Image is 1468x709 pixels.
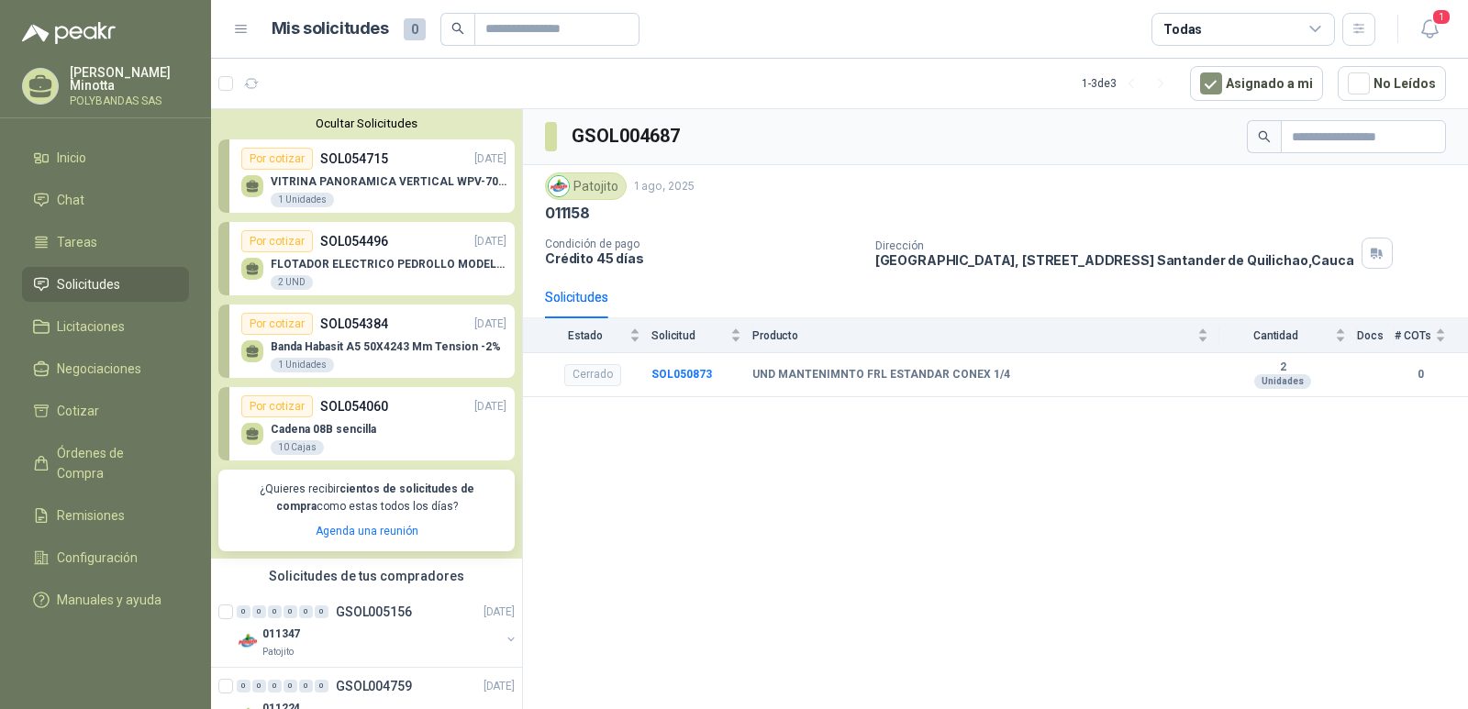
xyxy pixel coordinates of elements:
a: Negociaciones [22,351,189,386]
button: No Leídos [1338,66,1446,101]
div: 10 Cajas [271,440,324,455]
p: ¿Quieres recibir como estas todos los días? [229,481,504,515]
span: Cantidad [1219,329,1331,342]
p: 011158 [545,204,590,223]
span: Estado [545,329,626,342]
div: 0 [299,680,313,692]
span: Órdenes de Compra [57,443,172,483]
p: FLOTADOR ELECTRICO PEDROLLO MODELO VIYILANT PARA AGUAS NEGRAS [271,258,506,271]
p: SOL054060 [320,396,388,416]
p: SOL054496 [320,231,388,251]
span: Configuración [57,548,138,568]
div: 0 [252,680,266,692]
div: 0 [284,605,297,618]
span: Solicitudes [57,274,120,294]
span: 0 [404,18,426,40]
p: SOL054715 [320,149,388,169]
div: Todas [1163,19,1202,39]
a: 0 0 0 0 0 0 GSOL005156[DATE] Company Logo011347Patojito [237,601,518,659]
p: POLYBANDAS SAS [70,95,189,106]
div: Patojito [545,172,627,200]
a: Tareas [22,225,189,260]
h1: Mis solicitudes [272,16,389,42]
div: Por cotizar [241,313,313,335]
p: Condición de pago [545,238,861,250]
span: Remisiones [57,505,125,526]
p: [DATE] [474,233,506,250]
a: Manuales y ayuda [22,582,189,617]
button: 1 [1413,13,1446,46]
th: # COTs [1395,318,1468,352]
div: 0 [268,680,282,692]
div: Solicitudes de tus compradores [211,559,522,593]
a: SOL050873 [651,368,712,381]
span: Inicio [57,148,86,168]
span: Licitaciones [57,316,125,337]
div: Ocultar SolicitudesPor cotizarSOL054715[DATE] VITRINA PANORAMICA VERTICAL WPV-700FA1 UnidadesPor ... [211,109,522,559]
p: Banda Habasit A5 50X4243 Mm Tension -2% [271,340,501,353]
div: 2 UND [271,275,313,290]
div: 1 Unidades [271,193,334,207]
p: Crédito 45 días [545,250,861,266]
th: Estado [523,318,651,352]
p: [DATE] [484,603,515,620]
p: [DATE] [474,316,506,333]
p: 1 ago, 2025 [634,178,695,195]
p: GSOL004759 [336,680,412,692]
p: [GEOGRAPHIC_DATA], [STREET_ADDRESS] Santander de Quilichao , Cauca [875,252,1354,268]
a: Inicio [22,140,189,175]
a: Cotizar [22,393,189,428]
b: UND MANTENIMNTO FRL ESTANDAR CONEX 1/4 [752,368,1010,382]
th: Cantidad [1219,318,1357,352]
img: Company Logo [237,630,259,652]
div: Solicitudes [545,287,608,307]
div: 1 Unidades [271,358,334,372]
span: Chat [57,190,84,210]
img: Logo peakr [22,22,116,44]
p: [DATE] [474,150,506,168]
p: Dirección [875,239,1354,252]
span: Producto [752,329,1194,342]
p: [DATE] [474,398,506,415]
p: SOL054384 [320,314,388,334]
button: Ocultar Solicitudes [218,116,515,130]
a: Agenda una reunión [316,525,418,537]
div: Por cotizar [241,395,313,417]
a: Configuración [22,540,189,575]
a: Por cotizarSOL054384[DATE] Banda Habasit A5 50X4243 Mm Tension -2%1 Unidades [218,305,515,378]
span: Cotizar [57,401,99,421]
p: Patojito [262,645,294,659]
b: 2 [1219,360,1346,375]
a: Órdenes de Compra [22,436,189,491]
p: GSOL005156 [336,605,412,618]
div: 0 [315,605,328,618]
div: 0 [237,680,250,692]
button: Asignado a mi [1190,66,1323,101]
span: 1 [1431,8,1451,26]
span: Tareas [57,232,97,252]
th: Docs [1357,318,1395,352]
p: Cadena 08B sencilla [271,423,376,436]
div: Cerrado [564,364,621,386]
a: Licitaciones [22,309,189,344]
div: Unidades [1254,374,1311,389]
div: Por cotizar [241,148,313,170]
a: Por cotizarSOL054060[DATE] Cadena 08B sencilla10 Cajas [218,387,515,460]
b: 0 [1395,366,1446,383]
div: 0 [252,605,266,618]
div: 0 [237,605,250,618]
p: [PERSON_NAME] Minotta [70,66,189,92]
span: search [451,22,464,35]
span: Manuales y ayuda [57,590,161,610]
a: Por cotizarSOL054496[DATE] FLOTADOR ELECTRICO PEDROLLO MODELO VIYILANT PARA AGUAS NEGRAS2 UND [218,222,515,295]
span: # COTs [1395,329,1431,342]
div: 0 [284,680,297,692]
div: 0 [315,680,328,692]
div: 0 [268,605,282,618]
p: VITRINA PANORAMICA VERTICAL WPV-700FA [271,175,506,188]
a: Solicitudes [22,267,189,302]
th: Solicitud [651,318,752,352]
div: 1 - 3 de 3 [1082,69,1175,98]
th: Producto [752,318,1219,352]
